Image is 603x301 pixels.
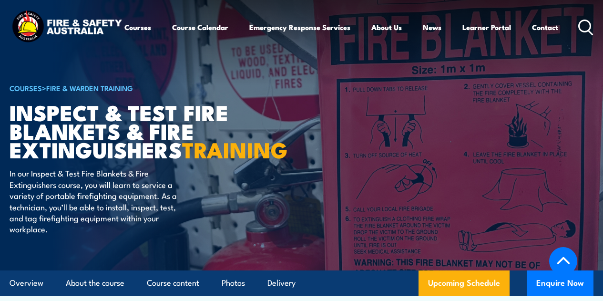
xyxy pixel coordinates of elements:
[147,270,199,296] a: Course content
[527,270,593,296] button: Enquire Now
[10,167,184,234] p: In our Inspect & Test Fire Blankets & Fire Extinguishers course, you will learn to service a vari...
[182,133,288,166] strong: TRAINING
[249,16,350,39] a: Emergency Response Services
[371,16,402,39] a: About Us
[10,103,245,158] h1: Inspect & Test Fire Blankets & Fire Extinguishers
[532,16,558,39] a: Contact
[423,16,441,39] a: News
[267,270,296,296] a: Delivery
[222,270,245,296] a: Photos
[462,16,511,39] a: Learner Portal
[10,82,245,93] h6: >
[66,270,124,296] a: About the course
[46,83,133,93] a: Fire & Warden Training
[172,16,228,39] a: Course Calendar
[10,270,43,296] a: Overview
[124,16,151,39] a: Courses
[10,83,42,93] a: COURSES
[419,270,510,296] a: Upcoming Schedule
